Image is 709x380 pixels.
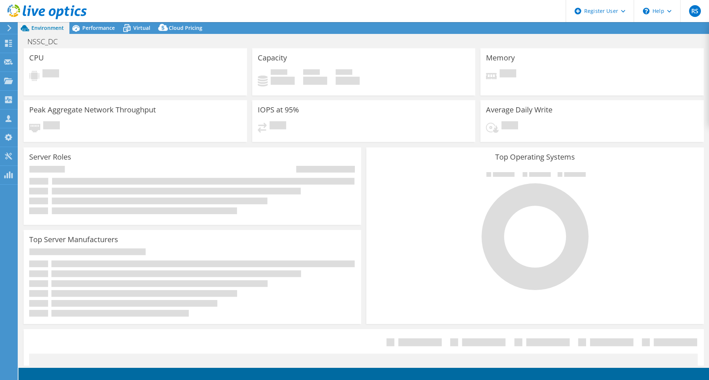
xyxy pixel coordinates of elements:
span: Pending [43,121,60,131]
h3: Server Roles [29,153,71,161]
span: Pending [501,121,518,131]
span: Cloud Pricing [169,24,202,31]
h3: Average Daily Write [486,106,552,114]
h4: 0 GiB [303,77,327,85]
h3: IOPS at 95% [258,106,299,114]
h1: NSSC_DC [24,38,69,46]
h3: Capacity [258,54,287,62]
span: Pending [500,69,516,79]
span: Environment [31,24,64,31]
span: Virtual [133,24,150,31]
span: Used [271,69,287,77]
h3: Top Server Manufacturers [29,236,118,244]
h3: Memory [486,54,515,62]
h4: 0 GiB [336,77,360,85]
h3: Peak Aggregate Network Throughput [29,106,156,114]
h4: 0 GiB [271,77,295,85]
svg: \n [643,8,650,14]
h3: CPU [29,54,44,62]
span: Pending [270,121,286,131]
h3: Top Operating Systems [372,153,698,161]
span: Pending [42,69,59,79]
span: RS [689,5,701,17]
span: Total [336,69,352,77]
span: Performance [82,24,115,31]
span: Free [303,69,320,77]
